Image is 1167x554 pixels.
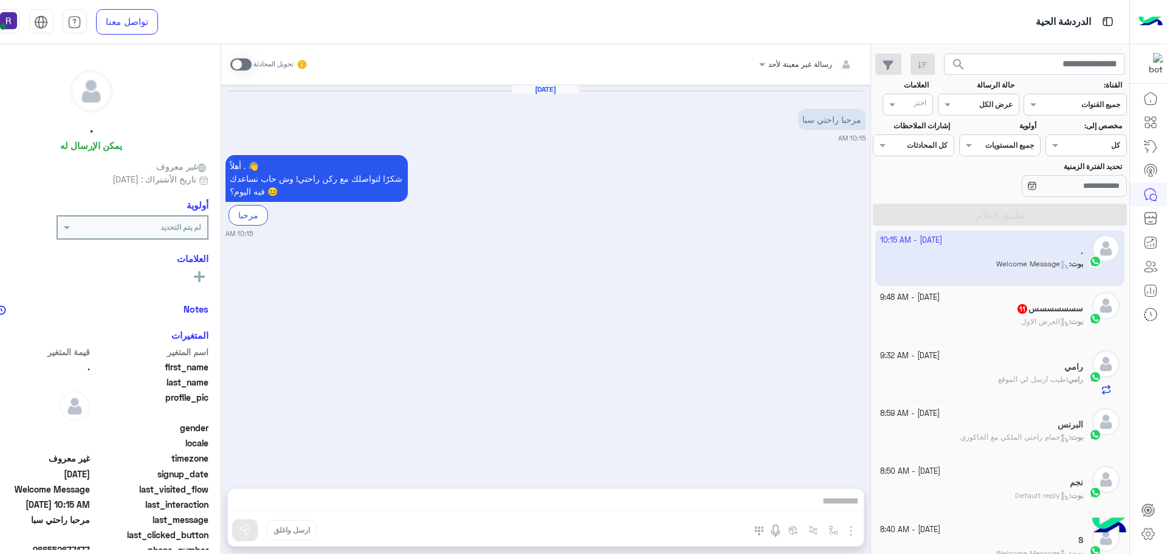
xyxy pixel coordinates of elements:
[90,122,93,136] h5: .
[229,205,268,225] div: مرحبا
[92,452,208,465] span: timezone
[225,155,408,202] p: 22/9/2025, 10:15 AM
[768,60,832,69] span: رسالة غير معينة لأحد
[1089,429,1101,441] img: WhatsApp
[267,520,317,541] button: ارسل واغلق
[92,391,208,419] span: profile_pic
[92,528,208,541] span: last_clicked_button
[1069,317,1083,326] b: :
[1089,313,1101,325] img: WhatsApp
[60,140,122,151] h6: يمكن الإرسال له
[1017,304,1027,314] span: 11
[873,204,1127,226] button: تطبيق الفلاتر
[92,468,208,480] span: signup_date
[1021,317,1069,326] span: العرض الاول
[1016,303,1083,314] h5: سسسسسسس
[880,350,940,362] small: [DATE] - 9:32 AM
[60,391,90,421] img: defaultAdmin.png
[1089,486,1101,499] img: WhatsApp
[951,57,966,72] span: search
[160,223,201,232] b: لم يتم التحديد
[1100,14,1115,29] img: tab
[92,421,208,434] span: gender
[92,513,208,526] span: last_message
[838,133,866,143] small: 10:15 AM
[1047,120,1122,131] label: مخصص إلى:
[67,15,81,29] img: tab
[1071,432,1083,441] span: بوت
[171,330,208,341] h6: المتغيرات
[156,160,208,173] span: غير معروف
[960,161,1122,172] label: تحديد الفترة الزمنية
[1069,432,1083,441] b: :
[92,376,208,389] span: last_name
[798,109,866,130] p: 22/9/2025, 10:15 AM
[1064,362,1083,372] h5: رامي
[944,54,974,80] button: search
[1092,466,1120,493] img: defaultAdmin.png
[1025,80,1123,91] label: القناة:
[1066,375,1083,384] b: :
[92,361,208,373] span: first_name
[960,120,1036,131] label: أولوية
[1070,477,1083,488] h5: نجم
[225,229,253,238] small: 10:15 AM
[1036,14,1091,30] p: الدردشة الحية
[1078,535,1083,545] h5: S
[1071,491,1083,500] span: بوت
[1092,350,1120,378] img: defaultAdmin.png
[1138,9,1163,35] img: Logo
[92,345,208,358] span: اسم المتغير
[184,303,208,314] h6: Notes
[253,60,294,69] small: تحويل المحادثة
[187,199,208,210] h6: أولوية
[96,9,158,35] a: تواصل معنا
[960,432,1069,441] span: حمام راحتي الملكي مع الجاكوزي
[1089,371,1101,383] img: WhatsApp
[1069,491,1083,500] b: :
[1088,505,1131,548] img: hulul-logo.png
[92,483,208,496] span: last_visited_flow
[875,120,950,131] label: إشارات الملاحظات
[112,173,196,185] span: تاريخ الأشتراك : [DATE]
[880,292,940,303] small: [DATE] - 9:48 AM
[998,375,1066,384] span: طيب ارسل لي الموقع
[880,524,940,536] small: [DATE] - 8:40 AM
[939,80,1014,91] label: حالة الرسالة
[512,85,579,94] h6: [DATE]
[1141,53,1163,75] img: 322853014244696
[1092,292,1120,319] img: defaultAdmin.png
[1071,317,1083,326] span: بوت
[71,71,112,112] img: defaultAdmin.png
[914,97,928,111] div: اختر
[1015,491,1069,500] span: Default reply
[1058,420,1083,430] h5: البرنس
[875,80,929,91] label: العلامات
[34,15,48,29] img: tab
[880,466,940,477] small: [DATE] - 8:50 AM
[92,498,208,511] span: last_interaction
[880,408,940,420] small: [DATE] - 8:59 AM
[1092,408,1120,435] img: defaultAdmin.png
[63,9,87,35] a: tab
[92,437,208,449] span: locale
[1068,375,1083,384] span: رامي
